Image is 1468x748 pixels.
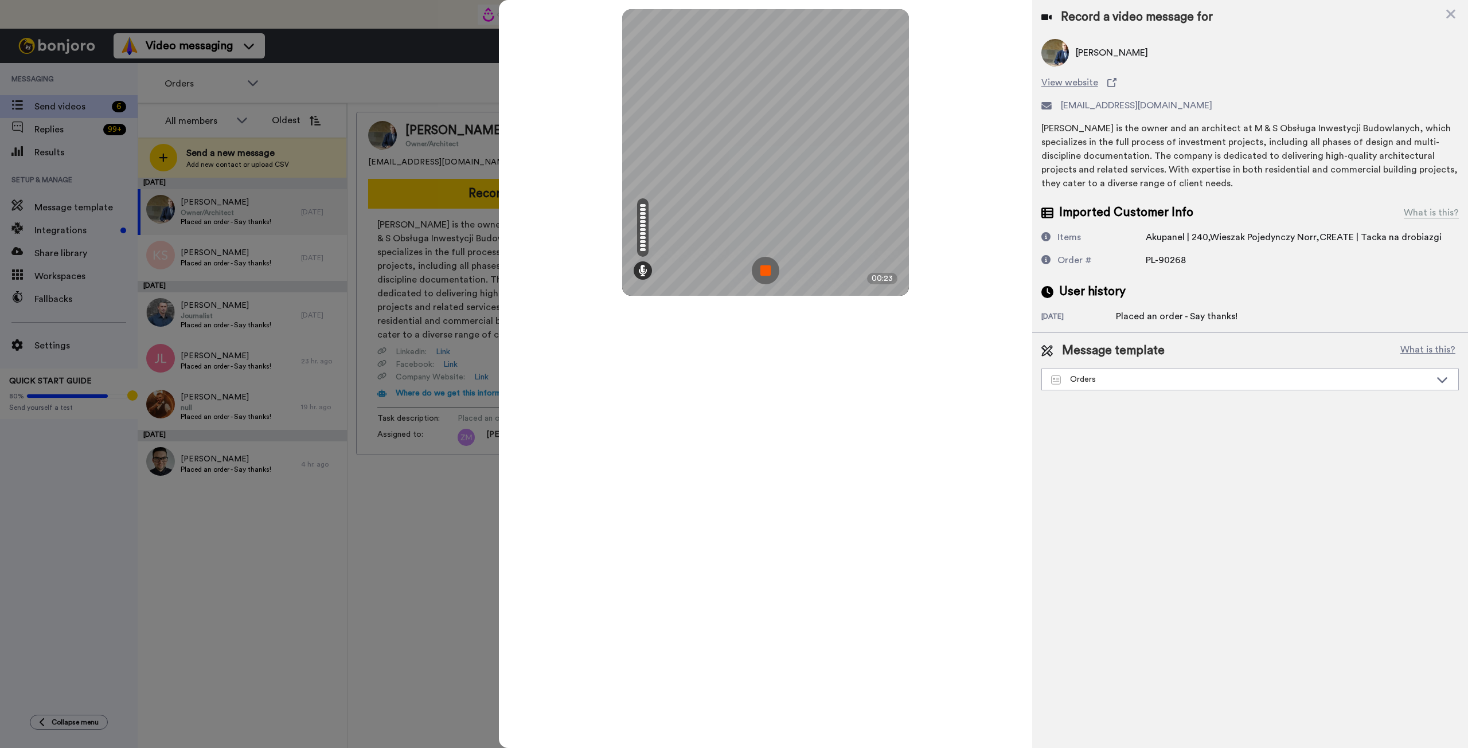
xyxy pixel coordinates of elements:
span: Imported Customer Info [1059,204,1193,221]
div: 00:23 [867,273,897,284]
div: What is this? [1404,206,1459,220]
div: Orders [1051,374,1431,385]
button: What is this? [1397,342,1459,359]
span: Message template [1062,342,1165,359]
img: ic_record_stop.svg [752,257,779,284]
div: [DATE] [1041,312,1116,323]
div: Order # [1057,253,1092,267]
span: [EMAIL_ADDRESS][DOMAIN_NAME] [1061,99,1212,112]
div: [PERSON_NAME] is the owner and an architect at M & S Obsługa Inwestycji Budowlanych, which specia... [1041,122,1459,190]
div: Placed an order - Say thanks! [1116,310,1237,323]
span: PL-90268 [1146,256,1186,265]
div: Items [1057,230,1081,244]
span: User history [1059,283,1126,300]
span: Akupanel | 240,Wieszak Pojedynczy Norr,CREATE | Tacka na drobiazgi [1146,233,1442,242]
img: Message-temps.svg [1051,375,1061,385]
